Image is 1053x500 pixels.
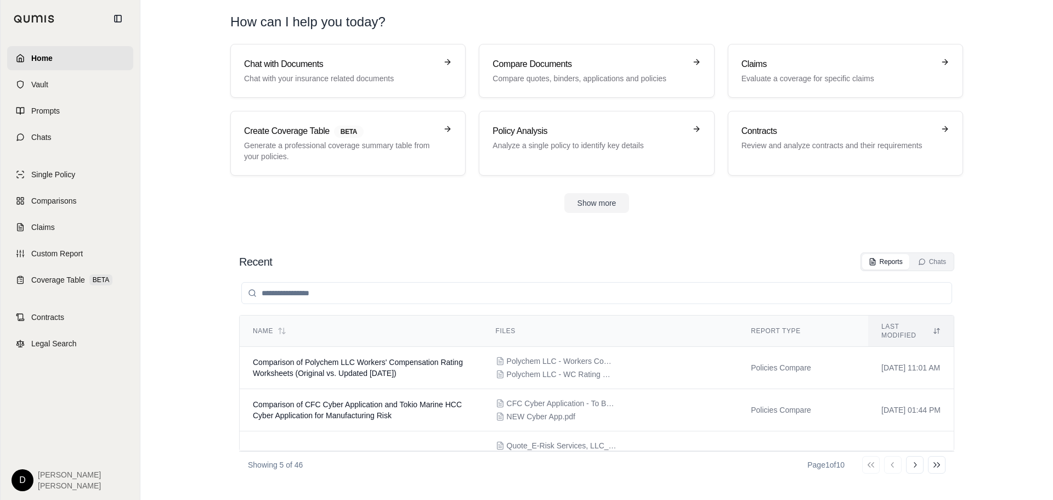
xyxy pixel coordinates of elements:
[253,327,469,335] div: Name
[7,305,133,329] a: Contracts
[507,369,616,380] span: Polychem LLC - WC Rating Worksheets - Updated 9-30-2025.pdf
[31,105,60,116] span: Prompts
[7,268,133,292] a: Coverage TableBETA
[492,125,685,138] h3: Policy Analysis
[7,332,133,356] a: Legal Search
[244,140,437,162] p: Generate a professional coverage summary table from your policies.
[38,469,101,480] span: [PERSON_NAME]
[738,389,868,431] td: Policies Compare
[31,132,52,143] span: Chats
[334,126,364,138] span: BETA
[230,44,466,98] a: Chat with DocumentsChat with your insurance related documents
[741,125,934,138] h3: Contracts
[31,312,64,323] span: Contracts
[7,162,133,187] a: Single Policy
[7,46,133,70] a: Home
[869,257,903,266] div: Reports
[479,111,714,176] a: Policy AnalysisAnalyze a single policy to identify key details
[492,73,685,84] p: Compare quotes, binders, applications and policies
[7,99,133,123] a: Prompts
[507,411,575,422] span: NEW Cyber App.pdf
[507,440,616,451] span: Quote_E-Risk Services, LLC_Powell Fabrication.pdf
[507,356,616,367] span: Polychem LLC - Workers Compensation Rating Worksheets - Net of Commission.pdf
[31,79,48,90] span: Vault
[7,125,133,149] a: Chats
[230,111,466,176] a: Create Coverage TableBETAGenerate a professional coverage summary table from your policies.
[918,257,946,266] div: Chats
[12,469,33,491] div: D
[31,222,55,233] span: Claims
[479,44,714,98] a: Compare DocumentsCompare quotes, binders, applications and policies
[728,44,963,98] a: ClaimsEvaluate a coverage for specific claims
[738,316,868,347] th: Report Type
[31,53,53,64] span: Home
[109,10,127,27] button: Collapse sidebar
[31,169,75,180] span: Single Policy
[728,111,963,176] a: ContractsReview and analyze contracts and their requirements
[868,431,954,491] td: [DATE] 09:48 AM
[738,431,868,491] td: Policies Compare
[7,72,133,97] a: Vault
[239,254,272,269] h2: Recent
[7,215,133,239] a: Claims
[244,58,437,71] h3: Chat with Documents
[248,459,303,470] p: Showing 5 of 46
[738,347,868,389] td: Policies Compare
[741,73,934,84] p: Evaluate a coverage for specific claims
[244,125,437,138] h3: Create Coverage Table
[89,274,112,285] span: BETA
[14,15,55,23] img: Qumis Logo
[7,241,133,266] a: Custom Report
[881,322,941,340] div: Last modified
[31,274,85,285] span: Coverage Table
[492,58,685,71] h3: Compare Documents
[31,248,83,259] span: Custom Report
[868,389,954,431] td: [DATE] 01:44 PM
[507,398,616,409] span: CFC Cyber Application - To Be Completed.pdf
[253,400,462,420] span: Comparison of CFC Cyber Application and Tokio Marine HCC Cyber Application for Manufacturing Risk
[483,316,738,347] th: Files
[31,338,77,349] span: Legal Search
[912,254,953,269] button: Chats
[492,140,685,151] p: Analyze a single policy to identify key details
[253,358,463,378] span: Comparison of Polychem LLC Workers' Compensation Rating Worksheets (Original vs. Updated 9-30-2025)
[741,58,934,71] h3: Claims
[244,73,437,84] p: Chat with your insurance related documents
[741,140,934,151] p: Review and analyze contracts and their requirements
[564,193,630,213] button: Show more
[807,459,845,470] div: Page 1 of 10
[230,13,386,31] h1: How can I help you today?
[868,347,954,389] td: [DATE] 11:01 AM
[38,480,101,491] span: [PERSON_NAME]
[7,189,133,213] a: Comparisons
[31,195,76,206] span: Comparisons
[862,254,909,269] button: Reports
